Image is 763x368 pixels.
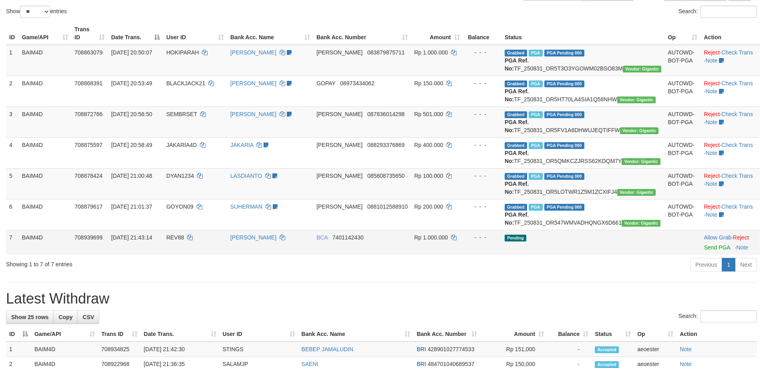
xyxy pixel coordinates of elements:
[676,327,757,342] th: Action
[505,173,527,180] span: Grabbed
[83,314,94,320] span: CSV
[74,142,103,148] span: 708875597
[31,327,98,342] th: Game/API: activate to sort column ascending
[544,80,584,87] span: PGA Pending
[6,76,19,107] td: 2
[6,107,19,137] td: 3
[701,230,760,255] td: ·
[367,111,405,117] span: Copy 087836014298 to clipboard
[20,6,50,18] select: Showentries
[544,173,584,180] span: PGA Pending
[413,327,480,342] th: Bank Acc. Number: activate to sort column ascending
[664,137,701,168] td: AUTOWD-BOT-PGA
[480,342,547,357] td: Rp 151,000
[704,142,720,148] a: Reject
[529,173,543,180] span: Marked by aeosmey
[219,327,298,342] th: User ID: activate to sort column ascending
[705,181,717,187] a: Note
[19,199,71,230] td: BAIM4D
[58,314,72,320] span: Copy
[664,45,701,76] td: AUTOWD-BOT-PGA
[6,291,757,307] h1: Latest Withdraw
[141,342,219,357] td: [DATE] 21:42:30
[74,173,103,179] span: 708878424
[705,119,717,125] a: Note
[721,80,753,86] a: Check Trans
[501,137,665,168] td: TF_250831_OR5QMKCZJRSS62KDQM7Y
[111,80,152,86] span: [DATE] 20:53:49
[316,234,328,241] span: BCA
[701,22,760,45] th: Action
[414,111,443,117] span: Rp 501.000
[505,50,527,56] span: Grabbed
[529,50,543,56] span: Marked by aeosmey
[547,342,592,357] td: -
[74,203,103,210] span: 708879617
[428,361,475,367] span: Copy 484701040689537 to clipboard
[634,327,676,342] th: Op: activate to sort column ascending
[704,234,733,241] span: ·
[595,361,619,368] span: Accepted
[227,22,313,45] th: Bank Acc. Name: activate to sort column ascending
[316,173,362,179] span: [PERSON_NAME]
[701,137,760,168] td: · ·
[166,203,193,210] span: GOYON09
[230,234,276,241] a: [PERSON_NAME]
[622,158,660,165] span: Vendor URL: https://order5.1velocity.biz
[664,199,701,230] td: AUTOWD-BOT-PGA
[31,342,98,357] td: BAIM4D
[302,346,354,352] a: BEBEP JAMALUDIN
[701,45,760,76] td: · ·
[505,235,526,241] span: Pending
[6,168,19,199] td: 5
[505,88,529,103] b: PGA Ref. No:
[77,310,99,324] a: CSV
[166,234,184,241] span: REV88
[316,80,335,86] span: GOPAY
[735,258,757,271] a: Next
[721,142,753,148] a: Check Trans
[414,234,448,241] span: Rp 1.000.000
[705,211,717,218] a: Note
[411,22,463,45] th: Amount: activate to sort column ascending
[428,346,475,352] span: Copy 428901027774533 to clipboard
[678,310,757,322] label: Search:
[466,48,498,56] div: - - -
[701,168,760,199] td: · ·
[19,137,71,168] td: BAIM4D
[414,203,443,210] span: Rp 200.000
[664,22,701,45] th: Op: activate to sort column ascending
[721,173,753,179] a: Check Trans
[505,111,527,118] span: Grabbed
[367,173,405,179] span: Copy 085808735650 to clipboard
[620,127,659,134] span: Vendor URL: https://order5.1velocity.biz
[111,234,152,241] span: [DATE] 21:43:14
[298,327,414,342] th: Bank Acc. Name: activate to sort column ascending
[6,6,67,18] label: Show entries
[166,80,205,86] span: BLACKJACK21
[680,346,692,352] a: Note
[721,111,753,117] a: Check Trans
[6,45,19,76] td: 1
[721,203,753,210] a: Check Trans
[722,258,735,271] a: 1
[230,173,262,179] a: LASDIANTO
[544,111,584,118] span: PGA Pending
[230,49,276,56] a: [PERSON_NAME]
[623,66,662,72] span: Vendor URL: https://order5.1velocity.biz
[19,22,71,45] th: Game/API: activate to sort column ascending
[414,80,443,86] span: Rp 150.000
[704,111,720,117] a: Reject
[501,107,665,137] td: TF_250831_OR5FV1A6DHWUJEQTIFFW
[505,204,527,211] span: Grabbed
[505,119,529,133] b: PGA Ref. No:
[367,49,405,56] span: Copy 083879875711 to clipboard
[466,110,498,118] div: - - -
[505,142,527,149] span: Grabbed
[544,50,584,56] span: PGA Pending
[417,361,426,367] span: BRI
[230,80,276,86] a: [PERSON_NAME]
[6,230,19,255] td: 7
[316,49,362,56] span: [PERSON_NAME]
[701,107,760,137] td: · ·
